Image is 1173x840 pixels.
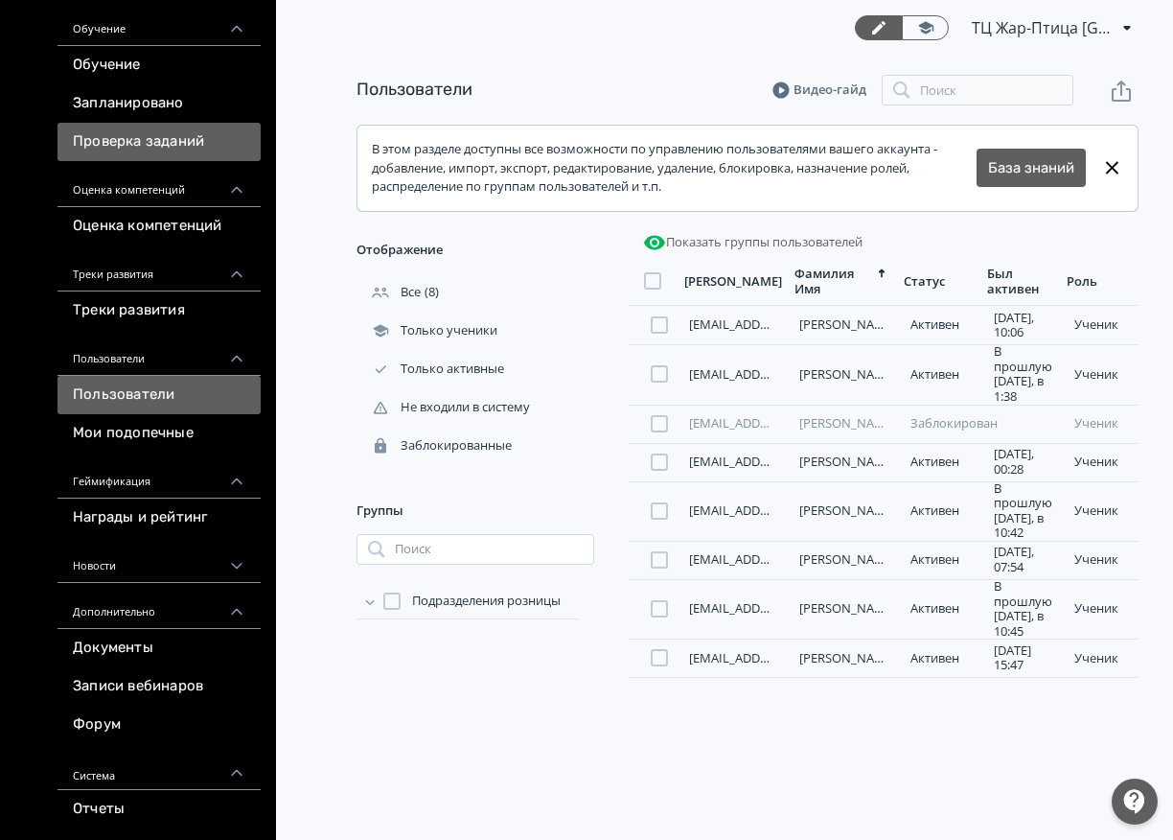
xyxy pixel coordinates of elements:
[412,592,561,611] span: Подразделения розницы
[972,16,1115,39] span: ТЦ Жар-Птица Нижний Новгород СИН 6412108
[356,361,508,378] div: Только активные
[57,46,261,84] a: Обучение
[994,481,1059,541] div: В прошлую [DATE], в 10:42
[57,453,261,499] div: Геймификация
[689,649,891,666] a: [EMAIL_ADDRESS][DOMAIN_NAME]
[356,227,594,273] div: Отображение
[987,266,1045,298] div: Был активен
[994,643,1059,673] div: [DATE] 15:47
[356,399,534,416] div: Не входили в систему
[1074,601,1131,617] div: ученик
[1074,503,1131,519] div: ученик
[910,455,976,470] div: Активен
[799,502,896,519] a: [PERSON_NAME]
[57,790,261,828] a: Отчеты
[799,453,896,470] a: [PERSON_NAME]
[356,437,516,455] div: Заблокированные
[772,81,866,100] a: Видео-гайд
[689,315,891,333] a: [EMAIL_ADDRESS][DOMAIN_NAME]
[1067,273,1097,290] div: Роль
[689,599,891,617] a: [EMAIL_ADDRESS][DOMAIN_NAME]
[689,414,891,432] a: [EMAIL_ADDRESS][DOMAIN_NAME]
[799,649,896,666] a: [PERSON_NAME]
[689,365,891,383] a: [EMAIL_ADDRESS][DOMAIN_NAME]
[799,550,896,568] a: [PERSON_NAME]
[904,273,945,290] div: Статус
[988,157,1074,179] a: База знаний
[684,273,782,290] div: [PERSON_NAME]
[57,583,261,629] div: Дополнительно
[799,365,896,383] a: [PERSON_NAME]
[910,651,976,666] div: Активен
[1074,416,1131,432] div: ученик
[1074,367,1131,383] div: ученик
[910,367,976,383] div: Активен
[1110,80,1133,103] svg: Экспорт пользователей файлом
[356,79,472,100] a: Пользователи
[356,273,594,312] div: (8)
[57,245,261,292] div: Треки развития
[57,161,261,207] div: Оценка компетенций
[994,579,1059,639] div: В прошлую [DATE], в 10:45
[902,15,949,40] a: Переключиться в режим ученика
[57,330,261,376] div: Пользователи
[1074,552,1131,568] div: ученик
[639,227,866,258] button: Показать группы пользователей
[689,550,891,568] a: [EMAIL_ADDRESS][DOMAIN_NAME]
[57,629,261,667] a: Документы
[1074,651,1131,666] div: ученик
[799,414,896,432] a: [PERSON_NAME]
[794,266,872,298] div: Фамилия Имя
[57,499,261,537] a: Награды и рейтинг
[994,447,1059,477] div: [DATE], 00:28
[57,123,261,161] a: Проверка заданий
[57,537,261,583] div: Новости
[799,599,896,617] a: [PERSON_NAME]
[910,317,976,333] div: Активен
[799,315,896,333] a: [PERSON_NAME]
[910,416,976,432] div: Заблокирован
[372,140,977,197] div: В этом разделе доступны все возможности по управлению пользователями вашего аккаунта - добавление...
[57,667,261,706] a: Записи вебинаров
[356,488,594,534] div: Группы
[689,453,891,470] a: [EMAIL_ADDRESS][DOMAIN_NAME]
[57,84,261,123] a: Запланировано
[1074,455,1131,470] div: ученик
[994,545,1059,574] div: [DATE], 07:54
[910,552,976,568] div: Активен
[57,706,261,744] a: Форум
[356,322,501,339] div: Только ученики
[57,292,261,330] a: Треки развития
[57,744,261,790] div: Система
[1074,317,1131,333] div: ученик
[910,601,976,617] div: Активен
[910,503,976,519] div: Активен
[356,284,425,301] div: Все
[57,207,261,245] a: Оценка компетенций
[57,376,261,414] a: Пользователи
[994,311,1059,340] div: [DATE], 10:06
[57,414,261,453] a: Мои подопечные
[994,344,1059,404] div: В прошлую [DATE], в 1:38
[977,149,1086,187] button: База знаний
[689,502,891,519] a: [EMAIL_ADDRESS][DOMAIN_NAME]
